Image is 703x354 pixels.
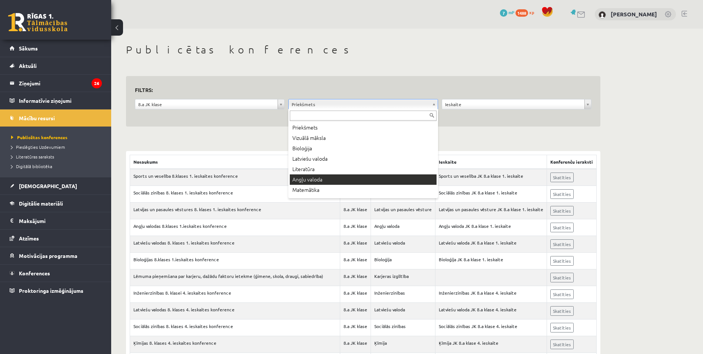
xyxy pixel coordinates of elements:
[290,195,437,206] div: Latvijas un pasaules vēsture
[290,133,437,143] div: Vizuālā māksla
[290,185,437,195] div: Matemātika
[290,174,437,185] div: Angļu valoda
[290,143,437,154] div: Bioloģija
[290,164,437,174] div: Literatūra
[290,122,437,133] div: Priekšmets
[290,154,437,164] div: Latviešu valoda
